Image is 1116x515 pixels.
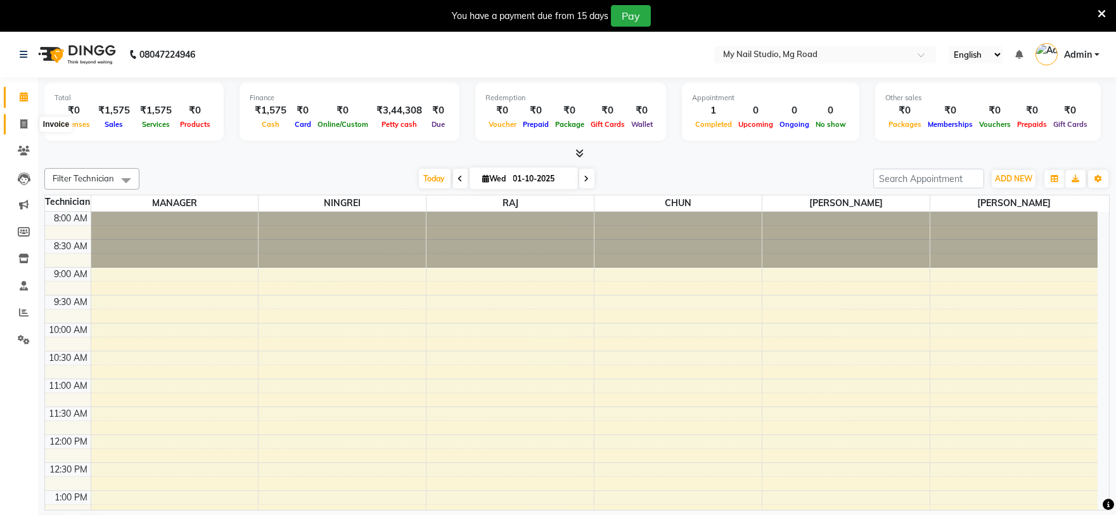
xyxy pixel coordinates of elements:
div: 0 [735,103,776,118]
span: Online/Custom [314,120,371,129]
div: ₹0 [177,103,214,118]
div: 8:30 AM [52,240,91,253]
img: Admin [1036,43,1058,65]
span: Filter Technician [53,173,114,183]
span: Completed [692,120,735,129]
div: ₹0 [1014,103,1050,118]
img: logo [32,37,119,72]
span: Due [428,120,448,129]
span: Wallet [628,120,656,129]
div: ₹1,575 [250,103,292,118]
div: ₹0 [628,103,656,118]
span: Ongoing [776,120,812,129]
span: Packages [885,120,925,129]
span: NINGREI [259,195,426,211]
div: ₹0 [1050,103,1091,118]
div: Finance [250,93,449,103]
input: 2025-10-01 [510,169,573,188]
div: 11:30 AM [47,407,91,420]
div: Redemption [485,93,656,103]
div: ₹0 [485,103,520,118]
div: 11:00 AM [47,379,91,393]
span: Card [292,120,314,129]
div: Appointment [692,93,849,103]
span: [PERSON_NAME] [762,195,930,211]
div: Technician [45,195,91,209]
div: Total [55,93,214,103]
div: 1:00 PM [53,491,91,504]
div: 9:00 AM [52,268,91,281]
div: Invoice [40,117,72,132]
div: 1 [692,103,735,118]
div: 12:00 PM [48,435,91,448]
div: ₹0 [885,103,925,118]
div: 0 [812,103,849,118]
span: Prepaids [1014,120,1050,129]
span: [PERSON_NAME] [930,195,1098,211]
div: Other sales [885,93,1091,103]
span: Admin [1064,48,1092,62]
div: ₹1,575 [135,103,177,118]
div: ₹0 [520,103,552,118]
div: You have a payment due from 15 days [452,10,608,23]
div: ₹0 [314,103,371,118]
span: Memberships [925,120,976,129]
span: CHUN [594,195,762,211]
span: Upcoming [735,120,776,129]
div: ₹0 [925,103,976,118]
span: Sales [102,120,127,129]
span: Cash [259,120,283,129]
span: Gift Cards [587,120,628,129]
span: Petty cash [378,120,420,129]
div: 8:00 AM [52,212,91,225]
input: Search Appointment [873,169,984,188]
span: Wed [480,174,510,183]
span: ADD NEW [995,174,1032,183]
span: Services [139,120,173,129]
span: MANAGER [91,195,259,211]
div: ₹0 [552,103,587,118]
div: ₹0 [587,103,628,118]
span: Today [419,169,451,188]
div: ₹3,44,308 [371,103,427,118]
div: 10:30 AM [47,351,91,365]
div: ₹1,575 [93,103,135,118]
div: 10:00 AM [47,323,91,337]
span: Package [552,120,587,129]
span: Vouchers [976,120,1014,129]
span: Gift Cards [1050,120,1091,129]
b: 08047224946 [139,37,195,72]
div: 0 [776,103,812,118]
button: Pay [611,5,651,27]
button: ADD NEW [992,170,1036,188]
div: ₹0 [55,103,93,118]
span: Prepaid [520,120,552,129]
div: ₹0 [976,103,1014,118]
span: No show [812,120,849,129]
span: Voucher [485,120,520,129]
span: RAJ [427,195,594,211]
div: ₹0 [292,103,314,118]
div: ₹0 [427,103,449,118]
div: 9:30 AM [52,296,91,309]
span: Products [177,120,214,129]
div: 12:30 PM [48,463,91,476]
